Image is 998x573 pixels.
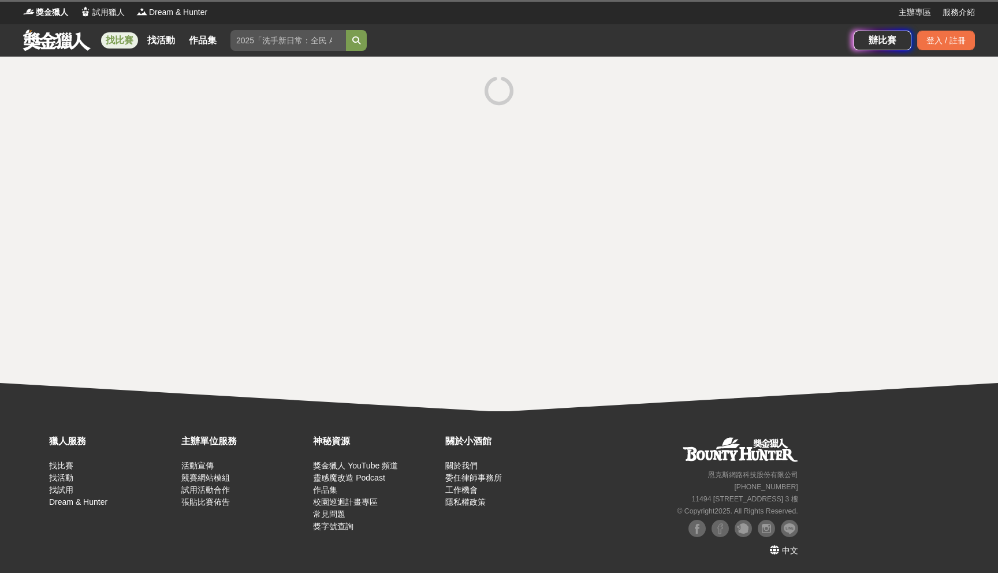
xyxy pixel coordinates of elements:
small: [PHONE_NUMBER] [734,483,798,491]
small: 恩克斯網路科技股份有限公司 [708,471,798,479]
span: 獎金獵人 [36,6,68,18]
a: 辦比賽 [854,31,911,50]
a: 獎字號查詢 [313,522,353,531]
img: Logo [136,6,148,17]
a: 作品集 [184,32,221,49]
a: 靈感魔改造 Podcast [313,473,385,482]
a: 隱私權政策 [445,497,486,507]
a: 競賽網站模組 [181,473,230,482]
small: 11494 [STREET_ADDRESS] 3 樓 [691,495,798,503]
a: 工作機會 [445,485,478,494]
span: Dream & Hunter [149,6,207,18]
img: LINE [781,520,798,537]
img: Logo [80,6,91,17]
img: Facebook [712,520,729,537]
div: 登入 / 註冊 [917,31,975,50]
a: Logo試用獵人 [80,6,125,18]
small: © Copyright 2025 . All Rights Reserved. [677,507,798,515]
a: Dream & Hunter [49,497,107,507]
a: 校園巡迴計畫專區 [313,497,378,507]
img: Plurk [735,520,752,537]
div: 關於小酒館 [445,434,572,448]
a: 常見問題 [313,509,345,519]
span: 中文 [782,546,798,555]
input: 2025「洗手新日常：全民 ALL IN」洗手歌全台徵選 [230,30,346,51]
a: 委任律師事務所 [445,473,502,482]
span: 試用獵人 [92,6,125,18]
a: 活動宣傳 [181,461,214,470]
a: 張貼比賽佈告 [181,497,230,507]
img: Facebook [688,520,706,537]
a: 主辦專區 [899,6,931,18]
a: 找比賽 [101,32,138,49]
a: 找試用 [49,485,73,494]
a: 找活動 [143,32,180,49]
div: 神秘資源 [313,434,440,448]
a: 找比賽 [49,461,73,470]
a: 找活動 [49,473,73,482]
img: Logo [23,6,35,17]
a: 試用活動合作 [181,485,230,494]
div: 獵人服務 [49,434,176,448]
a: LogoDream & Hunter [136,6,207,18]
a: Logo獎金獵人 [23,6,68,18]
a: 獎金獵人 YouTube 頻道 [313,461,398,470]
a: 關於我們 [445,461,478,470]
a: 服務介紹 [943,6,975,18]
img: Instagram [758,520,775,537]
a: 作品集 [313,485,337,494]
div: 主辦單位服務 [181,434,308,448]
